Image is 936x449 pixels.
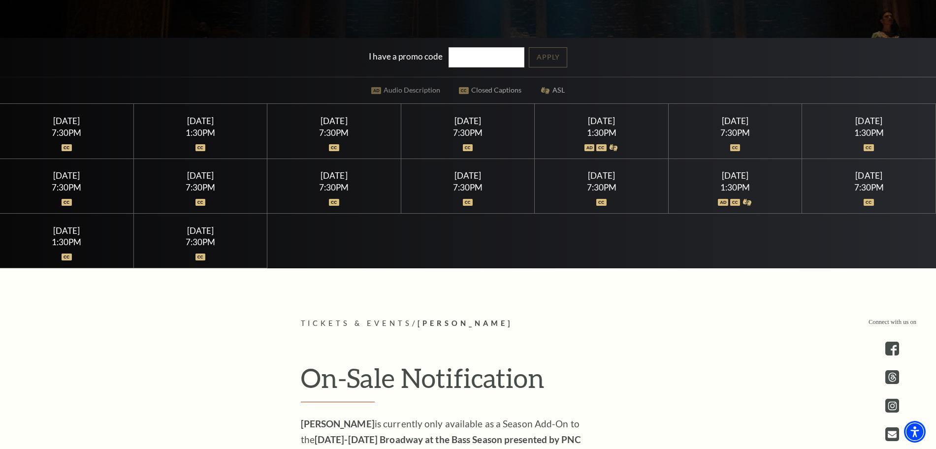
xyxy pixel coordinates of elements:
div: 7:30PM [413,128,522,137]
a: Open this option - open in a new tab [885,427,899,441]
div: 1:30PM [547,128,656,137]
div: [DATE] [680,116,790,126]
div: [DATE] [680,170,790,181]
div: [DATE] [12,170,122,181]
div: 7:30PM [279,128,389,137]
div: [DATE] [279,116,389,126]
div: 7:30PM [12,128,122,137]
div: [DATE] [814,170,924,181]
div: [DATE] [145,116,255,126]
h2: On-Sale Notification [301,362,636,402]
div: [DATE] [145,170,255,181]
div: [DATE] [279,170,389,181]
div: [DATE] [547,170,656,181]
a: threads.com - open in a new tab [885,370,899,384]
div: 7:30PM [145,183,255,192]
div: Accessibility Menu [904,421,926,443]
div: [DATE] [413,170,522,181]
p: / [301,318,636,330]
label: I have a promo code [369,51,443,62]
a: instagram - open in a new tab [885,399,899,413]
p: Connect with us on [869,318,916,327]
div: 7:30PM [814,183,924,192]
div: 7:30PM [680,128,790,137]
div: 7:30PM [12,183,122,192]
div: [DATE] [145,225,255,236]
div: 1:30PM [814,128,924,137]
div: 7:30PM [145,238,255,246]
a: facebook - open in a new tab [885,342,899,355]
div: [DATE] [814,116,924,126]
span: Tickets & Events [301,319,413,327]
div: [DATE] [413,116,522,126]
span: [PERSON_NAME] [418,319,513,327]
div: 1:30PM [145,128,255,137]
strong: [PERSON_NAME] [301,418,375,429]
div: 7:30PM [547,183,656,192]
div: 1:30PM [12,238,122,246]
div: [DATE] [12,225,122,236]
div: [DATE] [12,116,122,126]
div: [DATE] [547,116,656,126]
div: 1:30PM [680,183,790,192]
div: 7:30PM [413,183,522,192]
div: 7:30PM [279,183,389,192]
